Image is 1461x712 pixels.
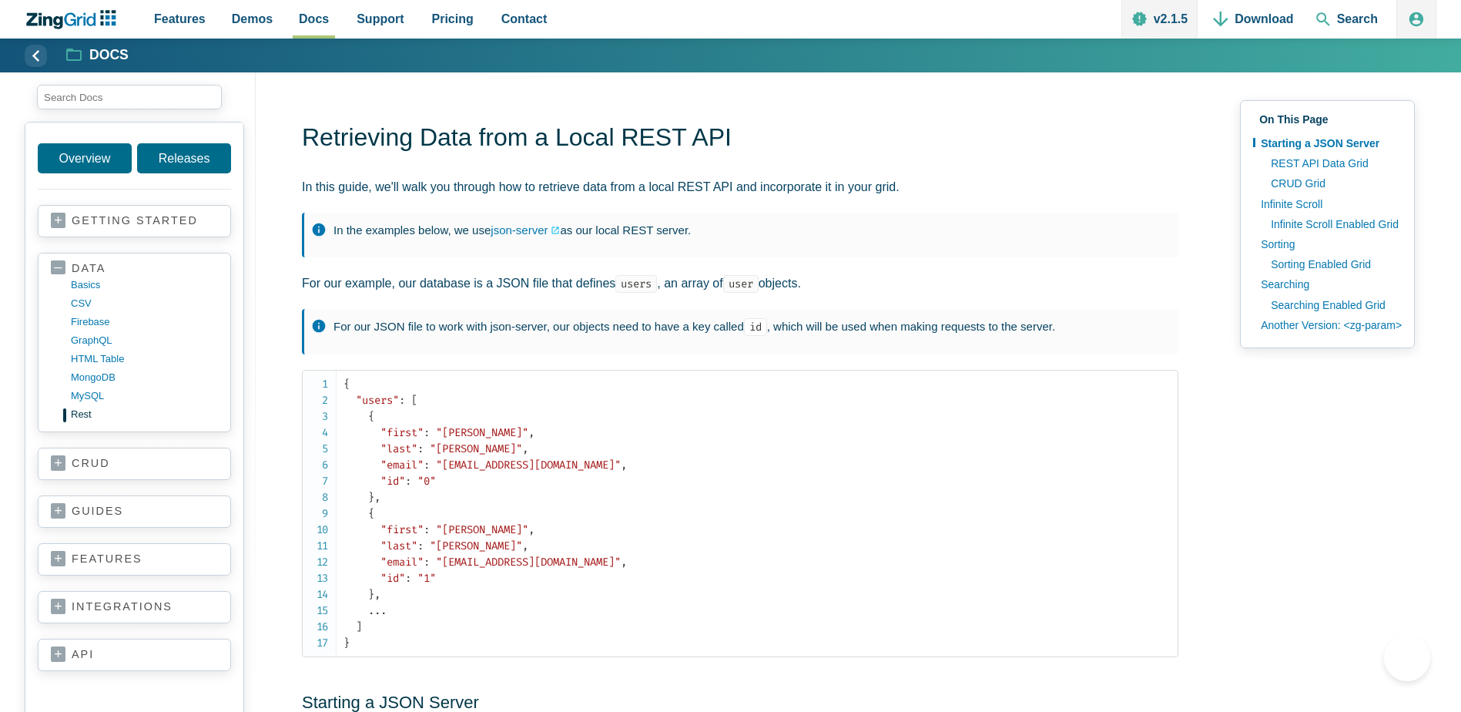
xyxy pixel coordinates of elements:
[137,143,231,173] a: Releases
[368,588,374,601] span: }
[405,572,411,585] span: :
[522,442,528,455] span: ,
[436,556,621,569] span: "[EMAIL_ADDRESS][DOMAIN_NAME]"
[417,442,424,455] span: :
[501,8,548,29] span: Contact
[302,176,1178,197] p: In this guide, we'll walk you through how to retrieve data from a local REST API and incorporate ...
[380,426,424,439] span: "first"
[380,442,417,455] span: "last"
[424,426,430,439] span: :
[528,426,534,439] span: ,
[71,350,218,368] a: HTML table
[343,636,350,650] span: }
[299,8,329,29] span: Docs
[374,491,380,504] span: ,
[333,220,1163,240] p: In the examples below, we use as our local REST server.
[430,539,522,552] span: "[PERSON_NAME]"
[71,313,218,331] a: firebase
[71,331,218,350] a: GraphQL
[356,394,399,407] span: "users"
[1263,153,1402,173] a: REST API Data Grid
[89,49,129,62] strong: Docs
[368,491,374,504] span: }
[51,456,218,472] a: crud
[51,213,218,229] a: getting started
[1253,274,1402,294] a: Searching
[522,539,528,552] span: ,
[71,276,218,294] a: basics
[154,8,206,29] span: Features
[424,523,430,536] span: :
[368,604,387,617] span: ...
[723,275,759,293] code: user
[1263,254,1402,274] a: Sorting Enabled Grid
[432,8,474,29] span: Pricing
[71,368,218,387] a: MongoDB
[424,458,430,472] span: :
[1253,194,1402,214] a: Infinite Scroll
[368,410,374,423] span: {
[399,394,405,407] span: :
[302,693,479,712] a: Starting a JSON Server
[1253,133,1402,153] a: Starting a JSON Server
[417,572,436,585] span: "1"
[51,261,218,276] a: data
[1253,315,1402,335] a: Another Version: <zg-param>
[1263,295,1402,315] a: Searching Enabled Grid
[51,647,218,663] a: api
[491,220,560,240] a: json-server
[71,294,218,313] a: CSV
[333,317,1163,337] p: For our JSON file to work with json-server, our objects need to have a key called , which will be...
[232,8,273,29] span: Demos
[380,539,417,552] span: "last"
[37,85,222,109] input: search input
[51,504,218,519] a: guides
[528,523,534,536] span: ,
[71,387,218,405] a: MySQL
[357,8,404,29] span: Support
[621,556,627,569] span: ,
[380,523,424,536] span: "first"
[615,275,657,293] code: users
[436,523,528,536] span: "[PERSON_NAME]"
[356,620,362,633] span: ]
[343,378,350,391] span: {
[417,539,424,552] span: :
[411,394,417,407] span: [
[67,46,129,65] a: Docs
[436,426,528,439] span: "[PERSON_NAME]"
[302,273,1178,294] p: For our example, our database is a JSON file that defines , an array of objects.
[621,458,627,472] span: ,
[1384,635,1430,681] iframe: Toggle Customer Support
[380,475,405,488] span: "id"
[71,405,218,424] a: rest
[1253,234,1402,254] a: Sorting
[380,556,424,569] span: "email"
[51,599,218,615] a: integrations
[374,588,380,601] span: ,
[436,458,621,472] span: "[EMAIL_ADDRESS][DOMAIN_NAME]"
[424,556,430,569] span: :
[38,143,132,173] a: Overview
[380,572,405,585] span: "id"
[51,552,218,567] a: features
[25,10,124,29] a: ZingChart Logo. Click to return to the homepage
[417,475,436,488] span: "0"
[430,442,522,455] span: "[PERSON_NAME]"
[380,458,424,472] span: "email"
[1263,173,1402,193] a: CRUD Grid
[302,122,1178,156] h1: Retrieving Data from a Local REST API
[405,475,411,488] span: :
[1263,214,1402,234] a: Infinite Scroll Enabled Grid
[744,318,767,336] code: id
[368,507,374,520] span: {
